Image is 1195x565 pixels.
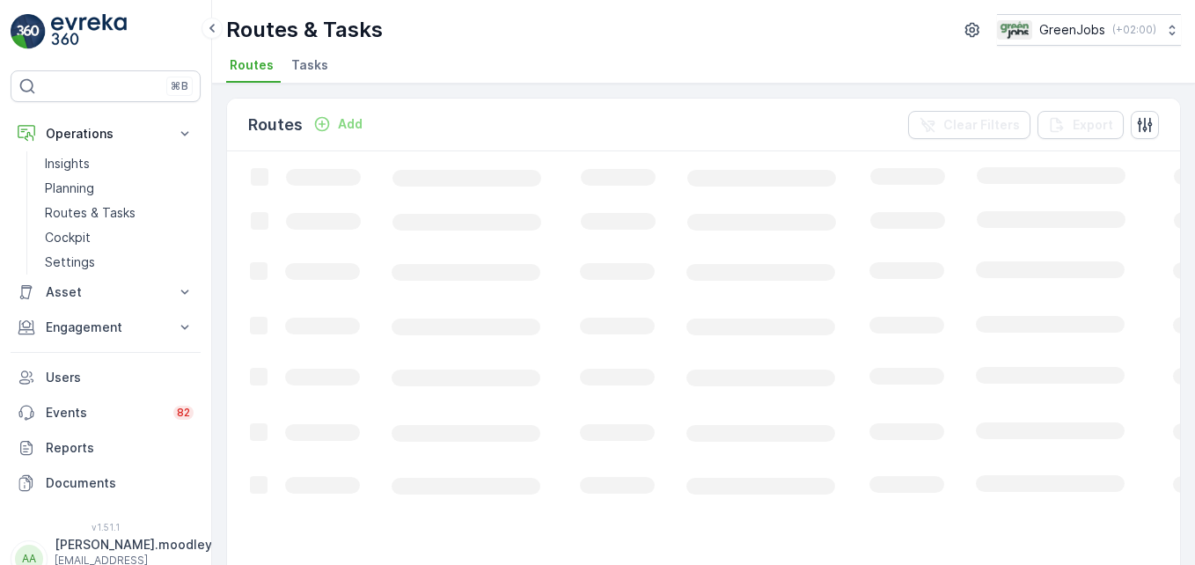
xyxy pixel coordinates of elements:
button: Engagement [11,310,201,345]
p: Clear Filters [943,116,1020,134]
a: Reports [11,430,201,466]
button: Add [306,114,370,135]
p: Documents [46,474,194,492]
p: Planning [45,180,94,197]
span: Tasks [291,56,328,74]
p: Routes & Tasks [45,204,136,222]
a: Events82 [11,395,201,430]
button: Clear Filters [908,111,1030,139]
img: logo_light-DOdMpM7g.png [51,14,127,49]
a: Cockpit [38,225,201,250]
p: Cockpit [45,229,91,246]
span: Routes [230,56,274,74]
button: Asset [11,275,201,310]
p: Users [46,369,194,386]
p: Export [1073,116,1113,134]
p: GreenJobs [1039,21,1105,39]
p: Engagement [46,319,165,336]
a: Insights [38,151,201,176]
p: ( +02:00 ) [1112,23,1156,37]
p: ⌘B [171,79,188,93]
p: 82 [177,406,190,420]
img: Green_Jobs_Logo.png [997,20,1032,40]
p: Reports [46,439,194,457]
p: Routes & Tasks [226,16,383,44]
span: v 1.51.1 [11,522,201,532]
a: Users [11,360,201,395]
button: Operations [11,116,201,151]
p: Operations [46,125,165,143]
p: Add [338,115,363,133]
p: Events [46,404,163,422]
button: Export [1037,111,1124,139]
p: Routes [248,113,303,137]
p: [PERSON_NAME].moodley [55,536,212,554]
button: GreenJobs(+02:00) [997,14,1181,46]
img: logo [11,14,46,49]
a: Planning [38,176,201,201]
p: Insights [45,155,90,172]
p: Settings [45,253,95,271]
a: Documents [11,466,201,501]
a: Routes & Tasks [38,201,201,225]
a: Settings [38,250,201,275]
p: Asset [46,283,165,301]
